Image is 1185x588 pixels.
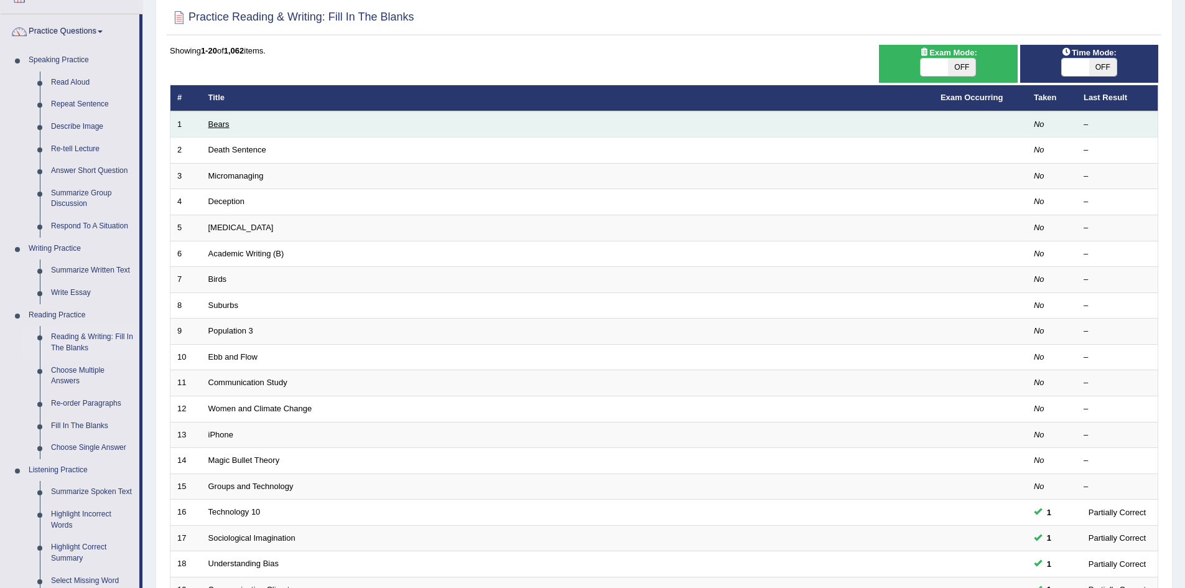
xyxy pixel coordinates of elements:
div: – [1084,222,1151,234]
em: No [1034,301,1044,310]
td: 13 [170,422,202,448]
div: Partially Correct [1084,506,1151,519]
a: iPhone [208,430,233,439]
a: Communication Study [208,378,287,387]
a: Highlight Incorrect Words [45,503,139,536]
a: Respond To A Situation [45,215,139,238]
div: – [1084,481,1151,493]
div: Showing of items. [170,45,1158,57]
th: # [170,85,202,111]
a: Read Aloud [45,72,139,94]
a: Writing Practice [23,238,139,260]
a: Reading & Writing: Fill In The Blanks [45,326,139,359]
a: Birds [208,274,227,284]
td: 16 [170,500,202,526]
th: Title [202,85,934,111]
div: – [1084,170,1151,182]
a: Micromanaging [208,171,264,180]
a: Population 3 [208,326,253,335]
em: No [1034,197,1044,206]
div: – [1084,377,1151,389]
div: Show exams occurring in exams [879,45,1017,83]
td: 2 [170,138,202,164]
a: Death Sentence [208,145,266,154]
em: No [1034,326,1044,335]
em: No [1034,171,1044,180]
em: No [1034,223,1044,232]
a: Reading Practice [23,304,139,327]
div: – [1084,352,1151,363]
span: You can still take this question [1042,558,1056,571]
b: 1-20 [201,46,217,55]
a: Summarize Group Discussion [45,182,139,215]
td: 9 [170,319,202,345]
td: 17 [170,525,202,551]
span: OFF [948,58,975,76]
em: No [1034,455,1044,465]
a: Summarize Written Text [45,259,139,282]
td: 1 [170,111,202,138]
a: Women and Climate Change [208,404,312,413]
td: 6 [170,241,202,267]
div: – [1084,248,1151,260]
a: Speaking Practice [23,49,139,72]
a: Repeat Sentence [45,93,139,116]
td: 7 [170,267,202,293]
em: No [1034,145,1044,154]
td: 18 [170,551,202,577]
span: OFF [1089,58,1117,76]
a: Technology 10 [208,507,261,516]
em: No [1034,482,1044,491]
a: Choose Multiple Answers [45,360,139,393]
em: No [1034,119,1044,129]
a: Suburbs [208,301,238,310]
a: Understanding Bias [208,559,279,568]
td: 5 [170,215,202,241]
span: You can still take this question [1042,531,1056,544]
b: 1,062 [224,46,244,55]
div: Partially Correct [1084,558,1151,571]
a: Summarize Spoken Text [45,481,139,503]
td: 4 [170,189,202,215]
a: Exam Occurring [941,93,1003,102]
div: – [1084,429,1151,441]
a: Academic Writing (B) [208,249,284,258]
div: Partially Correct [1084,531,1151,544]
a: Re-tell Lecture [45,138,139,161]
em: No [1034,404,1044,413]
a: Deception [208,197,245,206]
a: Answer Short Question [45,160,139,182]
td: 8 [170,292,202,319]
span: Exam Mode: [914,46,982,59]
a: Re-order Paragraphs [45,393,139,415]
td: 12 [170,396,202,422]
a: Write Essay [45,282,139,304]
div: – [1084,455,1151,467]
div: – [1084,144,1151,156]
a: Highlight Correct Summary [45,536,139,569]
td: 10 [170,344,202,370]
td: 15 [170,474,202,500]
a: Bears [208,119,230,129]
a: Choose Single Answer [45,437,139,459]
a: Listening Practice [23,459,139,482]
a: Fill In The Blanks [45,415,139,437]
div: – [1084,403,1151,415]
em: No [1034,430,1044,439]
div: – [1084,119,1151,131]
th: Last Result [1077,85,1158,111]
td: 11 [170,370,202,396]
th: Taken [1027,85,1077,111]
h2: Practice Reading & Writing: Fill In The Blanks [170,8,414,27]
td: 3 [170,163,202,189]
div: – [1084,325,1151,337]
em: No [1034,274,1044,284]
div: – [1084,274,1151,286]
a: [MEDICAL_DATA] [208,223,274,232]
em: No [1034,378,1044,387]
a: Groups and Technology [208,482,294,491]
div: – [1084,300,1151,312]
span: You can still take this question [1042,506,1056,519]
em: No [1034,352,1044,362]
a: Magic Bullet Theory [208,455,280,465]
